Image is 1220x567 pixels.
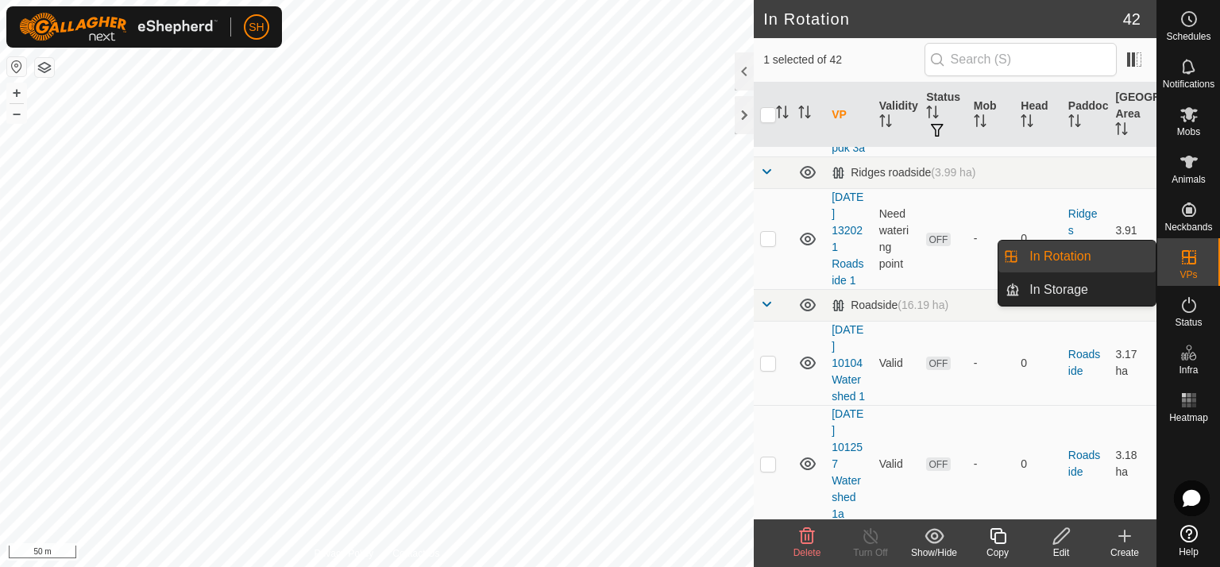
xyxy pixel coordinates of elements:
p-sorticon: Activate to sort [926,108,939,121]
span: (3.99 ha) [931,166,975,179]
p-sorticon: Activate to sort [1068,117,1081,129]
span: Infra [1179,365,1198,375]
span: 1 selected of 42 [763,52,924,68]
a: In Storage [1020,274,1156,306]
p-sorticon: Activate to sort [776,108,789,121]
li: In Storage [998,274,1156,306]
a: [DATE] 101257 Watershed 1a [832,407,863,520]
td: 0 [1014,188,1062,289]
button: Reset Map [7,57,26,76]
p-sorticon: Activate to sort [1021,117,1033,129]
td: 3.91 ha [1109,188,1156,289]
span: Schedules [1166,32,1210,41]
a: [DATE] 084414 [PERSON_NAME] pdk 3a [832,25,865,154]
div: - [974,355,1009,372]
input: Search (S) [925,43,1117,76]
span: Status [1175,318,1202,327]
td: Valid [873,321,921,405]
p-sorticon: Activate to sort [974,117,986,129]
div: Show/Hide [902,546,966,560]
span: SH [249,19,264,36]
th: [GEOGRAPHIC_DATA] Area [1109,83,1156,148]
td: 3.17 ha [1109,321,1156,405]
img: Gallagher Logo [19,13,218,41]
a: Roadside [1068,348,1100,377]
p-sorticon: Activate to sort [879,117,892,129]
a: Help [1157,519,1220,563]
th: Head [1014,83,1062,148]
th: Status [920,83,967,148]
span: OFF [926,357,950,370]
div: Roadside [832,299,948,312]
div: Copy [966,546,1029,560]
button: Map Layers [35,58,54,77]
span: In Rotation [1029,247,1091,266]
span: Delete [793,547,821,558]
a: [DATE] 10104 Watershed 1 [832,323,865,403]
div: - [974,230,1009,247]
a: In Rotation [1020,241,1156,272]
span: Notifications [1163,79,1214,89]
div: Ridges roadside [832,166,975,179]
a: Ridges roadside [1068,207,1098,270]
h2: In Rotation [763,10,1123,29]
div: - [974,456,1009,472]
span: Mobs [1177,127,1200,137]
span: Neckbands [1164,222,1212,232]
button: – [7,104,26,123]
td: 0 [1014,405,1062,523]
div: Create [1093,546,1156,560]
span: OFF [926,457,950,471]
td: 3.18 ha [1109,405,1156,523]
div: Edit [1029,546,1093,560]
span: OFF [926,233,950,246]
button: + [7,83,26,102]
th: Mob [967,83,1015,148]
a: [DATE] 132021 Roadside 1 [832,191,863,287]
td: 0 [1014,321,1062,405]
td: Need watering point [873,188,921,289]
span: Heatmap [1169,413,1208,422]
a: Contact Us [392,546,439,561]
span: Help [1179,547,1199,557]
span: (16.19 ha) [898,299,948,311]
p-sorticon: Activate to sort [1115,125,1128,137]
a: Roadside [1068,449,1100,478]
th: Validity [873,83,921,148]
li: In Rotation [998,241,1156,272]
a: Privacy Policy [315,546,374,561]
span: 42 [1123,7,1141,31]
p-sorticon: Activate to sort [798,108,811,121]
span: In Storage [1029,280,1088,299]
th: VP [825,83,873,148]
td: Valid [873,405,921,523]
span: Animals [1172,175,1206,184]
th: Paddock [1062,83,1110,148]
span: VPs [1179,270,1197,280]
div: Turn Off [839,546,902,560]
